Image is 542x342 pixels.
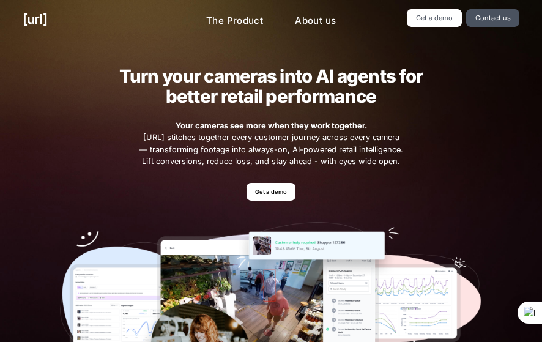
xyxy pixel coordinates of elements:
[247,183,296,201] a: Get a demo
[23,9,47,29] a: [URL]
[196,9,273,33] a: The Product
[102,66,440,106] h2: Turn your cameras into AI agents for better retail performance
[285,9,346,33] a: About us
[138,120,404,167] span: [URL] stitches together every customer journey across every camera — transforming footage into al...
[466,9,519,27] a: Contact us
[407,9,461,27] a: Get a demo
[176,121,367,130] strong: Your cameras see more when they work together.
